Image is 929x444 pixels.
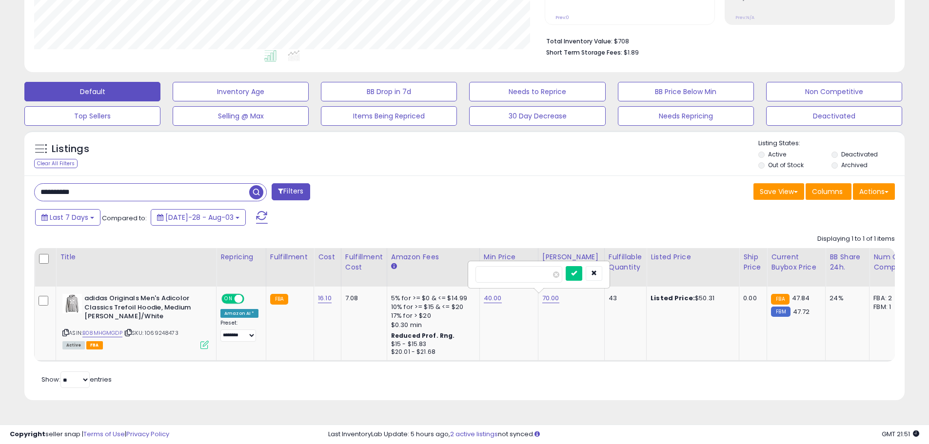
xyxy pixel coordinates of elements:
span: OFF [243,295,258,303]
b: Listed Price: [651,293,695,303]
span: FBA [86,341,103,349]
img: 41nNQ-p9nNL._SL40_.jpg [62,294,82,313]
span: 47.72 [793,307,810,316]
div: Title [60,252,212,262]
span: Columns [812,187,843,196]
div: 43 [609,294,639,303]
button: Non Competitive [766,82,902,101]
button: BB Drop in 7d [321,82,457,101]
span: 47.84 [792,293,810,303]
span: 2025-08-11 21:51 GMT [882,429,919,439]
div: FBA: 2 [873,294,906,303]
a: 16.10 [318,293,332,303]
div: $20.01 - $21.68 [391,348,472,356]
small: Amazon Fees. [391,262,397,271]
small: Prev: 0 [555,15,569,20]
b: Reduced Prof. Rng. [391,331,455,340]
div: 5% for >= $0 & <= $14.99 [391,294,472,303]
div: $15 - $15.83 [391,340,472,348]
label: Deactivated [841,150,878,158]
div: $50.31 [651,294,731,303]
a: Terms of Use [83,429,125,439]
small: FBA [270,294,288,305]
b: Short Term Storage Fees: [546,48,622,57]
div: BB Share 24h. [830,252,865,272]
div: 17% for > $20 [391,311,472,320]
button: Save View [753,183,804,200]
div: seller snap | | [10,430,169,439]
span: $1.89 [624,48,639,57]
button: Selling @ Max [173,106,309,126]
span: Show: entries [41,375,112,384]
label: Archived [841,161,868,169]
span: | SKU: 1069248473 [124,329,178,337]
button: Top Sellers [24,106,160,126]
div: Repricing [220,252,262,262]
button: Items Being Repriced [321,106,457,126]
h5: Listings [52,142,89,156]
a: B08MHGMGDP [82,329,122,337]
span: Last 7 Days [50,212,88,222]
span: Compared to: [102,213,147,223]
button: Default [24,82,160,101]
a: 40.00 [484,293,502,303]
div: 7.08 [345,294,379,303]
div: Ship Price [743,252,763,272]
button: Filters [272,183,310,200]
span: ON [222,295,235,303]
div: 10% for >= $15 & <= $20 [391,303,472,311]
div: Preset: [220,320,258,342]
small: FBM [771,307,790,317]
li: $708 [546,35,888,46]
button: Inventory Age [173,82,309,101]
div: FBM: 1 [873,303,906,311]
div: 24% [830,294,862,303]
b: Total Inventory Value: [546,37,613,45]
div: 0.00 [743,294,759,303]
a: 70.00 [542,293,559,303]
p: Listing States: [758,139,905,148]
div: Num of Comp. [873,252,909,272]
button: Needs to Reprice [469,82,605,101]
button: Deactivated [766,106,902,126]
div: Displaying 1 to 1 of 1 items [817,234,895,244]
button: Needs Repricing [618,106,754,126]
strong: Copyright [10,429,45,439]
a: Privacy Policy [126,429,169,439]
button: Columns [806,183,851,200]
div: Fulfillment Cost [345,252,383,272]
div: Min Price [484,252,534,262]
div: Current Buybox Price [771,252,821,272]
b: adidas Originals Men's Adicolor Classics Trefoil Hoodie, Medium [PERSON_NAME]/White [84,294,203,324]
button: BB Price Below Min [618,82,754,101]
button: Actions [853,183,895,200]
div: Fulfillable Quantity [609,252,642,272]
label: Out of Stock [768,161,804,169]
button: Last 7 Days [35,209,100,226]
span: All listings currently available for purchase on Amazon [62,341,85,349]
div: Listed Price [651,252,735,262]
small: Prev: N/A [735,15,754,20]
div: Clear All Filters [34,159,78,168]
div: $0.30 min [391,321,472,329]
div: Amazon AI * [220,309,258,318]
a: 2 active listings [450,429,498,439]
label: Active [768,150,786,158]
div: Last InventoryLab Update: 5 hours ago, not synced. [328,430,919,439]
div: Amazon Fees [391,252,475,262]
div: Cost [318,252,337,262]
small: FBA [771,294,789,305]
button: 30 Day Decrease [469,106,605,126]
div: [PERSON_NAME] [542,252,600,262]
div: Fulfillment [270,252,310,262]
span: [DATE]-28 - Aug-03 [165,212,234,222]
div: ASIN: [62,294,209,348]
button: [DATE]-28 - Aug-03 [151,209,246,226]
